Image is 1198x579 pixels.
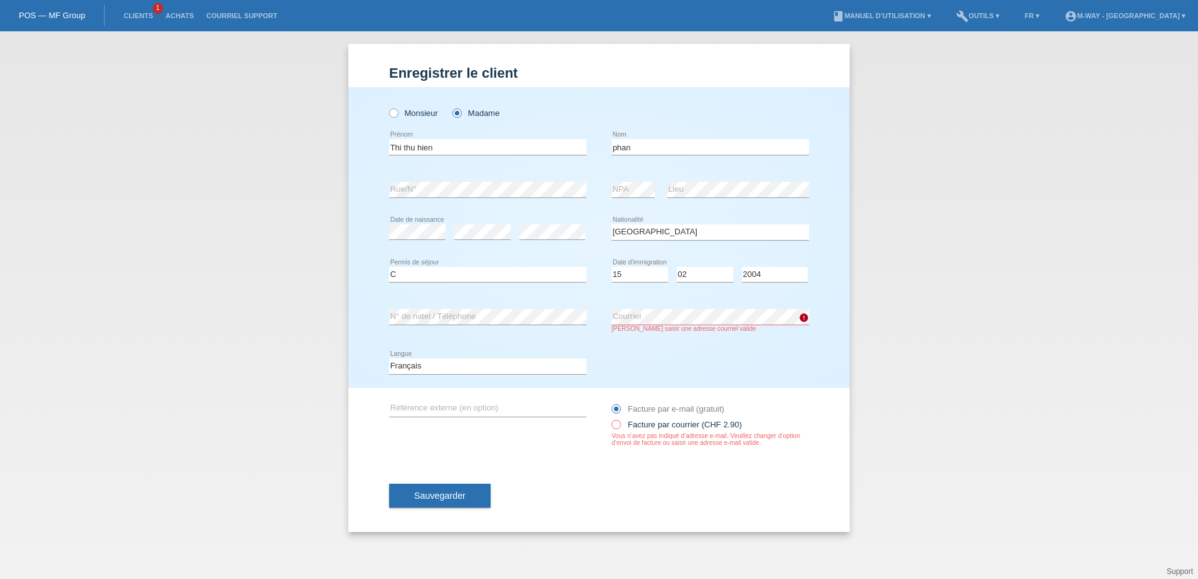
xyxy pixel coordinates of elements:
a: POS — MF Group [19,11,85,20]
a: account_circlem-way - [GEOGRAPHIC_DATA] ▾ [1058,12,1192,19]
input: Facture par courrier (CHF 2.90) [612,420,620,436]
i: book [832,10,845,23]
i: account_circle [1065,10,1077,23]
label: Facture par courrier (CHF 2.90) [612,420,742,429]
i: build [956,10,969,23]
span: Sauvegarder [414,491,466,501]
input: Madame [452,108,461,117]
a: Achats [159,12,200,19]
a: Support [1167,567,1193,576]
span: 1 [153,3,163,14]
label: Madame [452,108,499,118]
div: Vous n‘avez pas indiqué d‘adresse e-mail. Veuillez changer d‘option d‘envoi de facture ou saisir ... [612,432,809,446]
label: Monsieur [389,108,438,118]
div: [PERSON_NAME] saisir une adresse courriel valide [612,325,809,332]
a: bookManuel d’utilisation ▾ [826,12,937,19]
input: Facture par e-mail (gratuit) [612,404,620,420]
label: Facture par e-mail (gratuit) [612,404,724,414]
a: FR ▾ [1018,12,1046,19]
input: Monsieur [389,108,397,117]
i: error [799,313,809,323]
button: Sauvegarder [389,484,491,508]
h1: Enregistrer le client [389,65,809,81]
a: buildOutils ▾ [950,12,1006,19]
a: Courriel Support [200,12,283,19]
a: Clients [117,12,159,19]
